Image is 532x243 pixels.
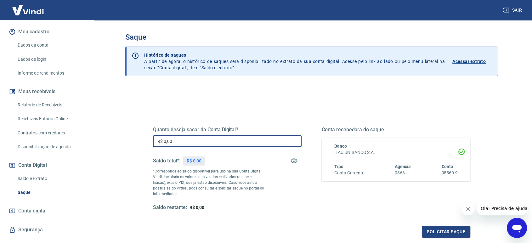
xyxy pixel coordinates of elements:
span: Agência [395,164,411,169]
a: Dados de login [15,53,87,66]
a: Conta digital [8,204,87,218]
a: Dados da conta [15,39,87,52]
h6: ITAÚ UNIBANCO S.A. [334,149,458,156]
a: Segurança [8,223,87,237]
a: Relatório de Recebíveis [15,99,87,111]
button: Meus recebíveis [8,85,87,99]
h5: Conta recebedora do saque [322,127,470,133]
span: Banco [334,144,347,149]
span: Conta [441,164,453,169]
img: Vindi [8,0,48,20]
h5: Saldo restante: [153,204,187,211]
a: Recebíveis Futuros Online [15,112,87,125]
p: A partir de agora, o histórico de saques será disponibilizado no extrato da sua conta digital. Ac... [144,52,445,71]
iframe: Botão para abrir a janela de mensagens [507,218,527,238]
button: Meu cadastro [8,25,87,39]
span: Tipo [334,164,343,169]
h6: Conta Corrente [334,170,364,176]
button: Solicitar saque [422,226,470,238]
iframe: Fechar mensagem [462,203,474,215]
button: Conta Digital [8,158,87,172]
a: Disponibilização de agenda [15,140,87,153]
span: R$ 0,00 [190,205,204,210]
span: Conta digital [18,206,47,215]
h5: Saldo total*: [153,158,180,164]
a: Acessar extrato [452,52,493,71]
iframe: Mensagem da empresa [477,201,527,215]
h3: Saque [125,33,498,42]
p: R$ 0,00 [187,158,201,164]
p: Acessar extrato [452,58,486,65]
p: *Corresponde ao saldo disponível para uso na sua Conta Digital Vindi. Incluindo os valores das ve... [153,168,264,197]
p: Histórico de saques [144,52,445,58]
h5: Quanto deseja sacar da Conta Digital? [153,127,302,133]
a: Saque [15,186,87,199]
button: Sair [502,4,524,16]
a: Informe de rendimentos [15,67,87,80]
h6: 98560-9 [441,170,458,176]
h6: 0866 [395,170,411,176]
a: Saldo e Extrato [15,172,87,185]
span: Olá! Precisa de ajuda? [4,4,53,9]
a: Contratos com credores [15,127,87,139]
